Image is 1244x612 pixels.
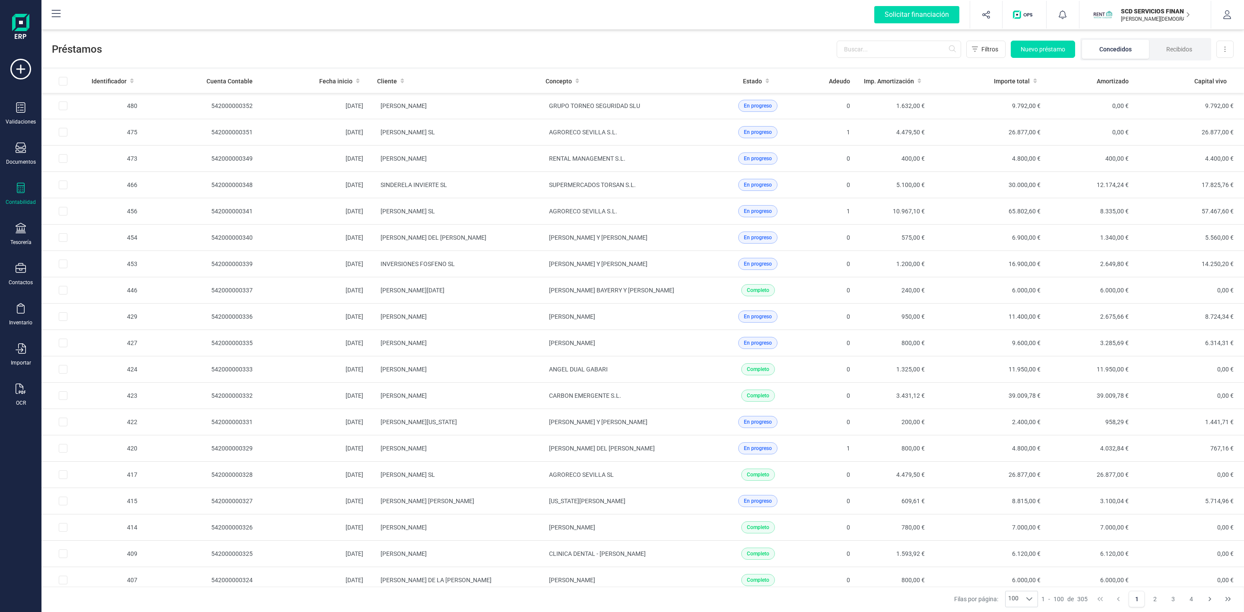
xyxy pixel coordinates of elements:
div: Row Selected 8d1bd426-015f-46ad-8563-2b6199680617 [59,470,67,479]
td: 0,00 € [1047,119,1135,146]
p: SCD SERVICIOS FINANCIEROS SL [1121,7,1190,16]
button: Nuevo préstamo [1011,41,1075,58]
td: 4.032,84 € [1047,435,1135,462]
td: 429 [85,304,144,330]
td: 2.400,00 € [932,409,1047,435]
td: 17.825,76 € [1136,172,1244,198]
td: 542000000335 [144,330,260,356]
div: Row Selected 7a880ed2-b66b-4fc8-979e-7292b8fe155d [59,260,67,268]
td: 542000000348 [144,172,260,198]
span: [PERSON_NAME] [549,577,595,583]
span: [PERSON_NAME] [381,445,427,452]
img: SC [1093,5,1112,24]
td: 542000000341 [144,198,260,225]
button: First Page [1092,591,1108,607]
td: 542000000351 [144,119,260,146]
td: 0 [809,567,857,593]
td: 454 [85,225,144,251]
td: [DATE] [260,541,371,567]
span: AGRORECO SEVILLA SL [549,471,614,478]
td: 0 [809,251,857,277]
td: 6.900,00 € [932,225,1047,251]
td: 0 [809,383,857,409]
span: En progreso [744,444,772,452]
span: [PERSON_NAME] BAYERRY Y [PERSON_NAME] [549,287,674,294]
span: [PERSON_NAME] [549,524,595,531]
span: [PERSON_NAME] DEL [PERSON_NAME] [381,234,486,241]
span: ANGEL DUAL GABARI [549,366,608,373]
td: [DATE] [260,198,371,225]
div: Row Selected 05bb1b0f-50bf-4617-b756-e5d92ddd15b9 [59,576,67,584]
span: [PERSON_NAME] [PERSON_NAME] [381,498,474,504]
td: 11.400,00 € [932,304,1047,330]
td: 3.100,04 € [1047,488,1135,514]
td: 420 [85,435,144,462]
span: [PERSON_NAME] DEL [PERSON_NAME] [549,445,655,452]
td: 0,00 € [1136,567,1244,593]
button: Solicitar financiación [864,1,970,29]
td: 57.467,60 € [1136,198,1244,225]
td: 26.877,00 € [932,119,1047,146]
td: 475 [85,119,144,146]
td: 1.340,00 € [1047,225,1135,251]
span: En progreso [744,260,772,268]
span: Completo [747,523,769,531]
td: 0,00 € [1136,383,1244,409]
td: [DATE] [260,119,371,146]
span: Estado [743,77,762,86]
td: [DATE] [260,462,371,488]
td: 414 [85,514,144,541]
span: En progreso [744,497,772,505]
td: 0 [809,172,857,198]
td: 0,00 € [1136,277,1244,304]
td: 30.000,00 € [932,172,1047,198]
td: 780,00 € [857,514,932,541]
td: 6.000,00 € [1047,567,1135,593]
button: Last Page [1220,591,1236,607]
td: [DATE] [260,514,371,541]
td: 800,00 € [857,567,932,593]
span: SINDERELA INVIERTE SL [381,181,447,188]
span: [US_STATE][PERSON_NAME] [549,498,625,504]
span: [PERSON_NAME][DATE] [381,287,444,294]
td: 0 [809,93,857,119]
td: 1.200,00 € [857,251,932,277]
td: 4.479,50 € [857,462,932,488]
td: 0,00 € [1136,462,1244,488]
div: Row Selected 921ddcd2-3c32-49b0-b1cd-9d8a6d71f1e5 [59,339,67,347]
div: Filas por página: [954,591,1038,607]
td: 5.100,00 € [857,172,932,198]
span: [PERSON_NAME] [381,550,427,557]
td: 4.800,00 € [932,435,1047,462]
td: 480 [85,93,144,119]
td: 1 [809,119,857,146]
td: 0 [809,409,857,435]
span: SUPERMERCADOS TORSAN S.L. [549,181,636,188]
span: [PERSON_NAME] SL [381,129,435,136]
span: [PERSON_NAME] [381,155,427,162]
td: 4.800,00 € [932,146,1047,172]
td: 3.431,12 € [857,383,932,409]
td: 542000000324 [144,567,260,593]
td: 9.600,00 € [932,330,1047,356]
td: 415 [85,488,144,514]
td: 4.400,00 € [1136,146,1244,172]
td: [DATE] [260,435,371,462]
span: GRUPO TORNEO SEGURIDAD SLU [549,102,640,109]
td: 422 [85,409,144,435]
td: 16.900,00 € [932,251,1047,277]
span: Completo [747,365,769,373]
span: 100 [1006,591,1021,607]
td: 11.950,00 € [1047,356,1135,383]
td: 409 [85,541,144,567]
td: 0 [809,146,857,172]
span: Completo [747,286,769,294]
button: Page 3 [1165,591,1181,607]
td: 542000000329 [144,435,260,462]
div: Row Selected 5bb85a43-f642-4cca-9658-91511e2c1f80 [59,418,67,426]
td: 0 [809,304,857,330]
td: 0 [809,488,857,514]
td: 609,61 € [857,488,932,514]
td: 767,16 € [1136,435,1244,462]
span: 305 [1077,595,1088,603]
